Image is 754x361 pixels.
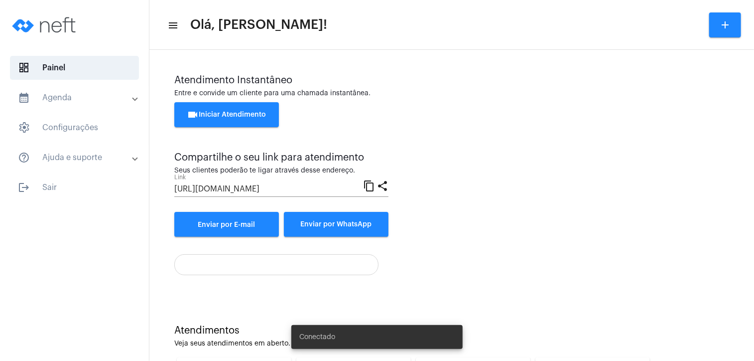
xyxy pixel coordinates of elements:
div: Veja seus atendimentos em aberto. [174,340,729,348]
mat-icon: add [719,19,731,31]
span: Configurações [10,116,139,140]
mat-icon: videocam [187,109,199,121]
mat-icon: sidenav icon [18,181,30,193]
mat-icon: sidenav icon [18,152,30,164]
img: logo-neft-novo-2.png [8,5,83,45]
div: Atendimentos [174,325,729,336]
mat-expansion-panel-header: sidenav iconAjuda e suporte [6,146,149,170]
div: Compartilhe o seu link para atendimento [174,152,388,163]
mat-expansion-panel-header: sidenav iconAgenda [6,86,149,110]
span: Painel [10,56,139,80]
span: sidenav icon [18,62,30,74]
span: Enviar por WhatsApp [301,221,372,228]
span: Sair [10,176,139,199]
mat-icon: share [377,180,388,191]
mat-icon: content_copy [363,180,375,191]
span: Olá, [PERSON_NAME]! [190,17,327,33]
div: Seus clientes poderão te ligar através desse endereço. [174,167,388,175]
a: Enviar por E-mail [174,212,279,237]
button: Enviar por WhatsApp [284,212,388,237]
span: sidenav icon [18,122,30,134]
mat-icon: sidenav icon [18,92,30,104]
div: Entre e convide um cliente para uma chamada instantânea. [174,90,729,97]
span: Iniciar Atendimento [187,111,266,118]
div: Atendimento Instantâneo [174,75,729,86]
span: Conectado [299,332,335,342]
mat-panel-title: Agenda [18,92,133,104]
span: Enviar por E-mail [198,221,255,228]
mat-icon: sidenav icon [167,19,177,31]
mat-panel-title: Ajuda e suporte [18,152,133,164]
button: Iniciar Atendimento [174,102,279,127]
